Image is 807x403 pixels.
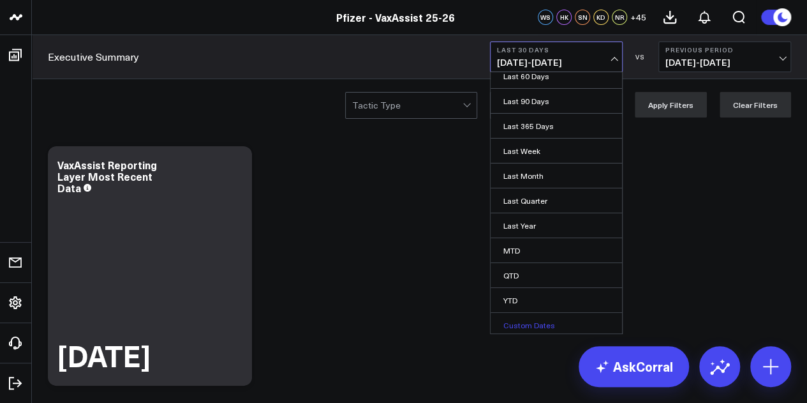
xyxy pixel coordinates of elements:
[491,89,622,113] a: Last 90 Days
[491,114,622,138] a: Last 365 Days
[490,42,623,72] button: Last 30 Days[DATE]-[DATE]
[491,313,622,337] a: Custom Dates
[491,238,622,262] a: MTD
[629,53,652,61] div: VS
[658,42,791,72] button: Previous Period[DATE]-[DATE]
[497,46,616,54] b: Last 30 Days
[491,213,622,238] a: Last Year
[336,10,455,24] a: Pfizer - VaxAssist 25-26
[556,10,572,25] div: HK
[630,10,646,25] button: +45
[57,158,157,195] div: VaxAssist Reporting Layer Most Recent Data
[538,10,553,25] div: WS
[57,341,151,370] div: [DATE]
[491,188,622,213] a: Last Quarter
[497,57,616,68] span: [DATE] - [DATE]
[665,46,784,54] b: Previous Period
[665,57,784,68] span: [DATE] - [DATE]
[491,139,622,163] a: Last Week
[593,10,609,25] div: KD
[612,10,627,25] div: NR
[575,10,590,25] div: SN
[720,92,791,118] button: Clear Filters
[635,92,707,118] button: Apply Filters
[48,50,139,64] a: Executive Summary
[491,64,622,88] a: Last 60 Days
[579,346,689,387] a: AskCorral
[630,13,646,22] span: + 45
[491,163,622,188] a: Last Month
[491,288,622,312] a: YTD
[491,263,622,287] a: QTD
